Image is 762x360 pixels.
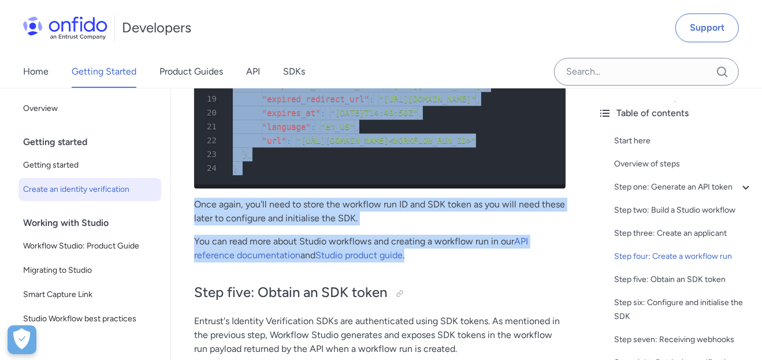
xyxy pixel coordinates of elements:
[194,235,566,262] p: You can read more about Studio workflows and creating a workflow run in our and .
[287,136,291,145] span: :
[199,106,225,120] span: 20
[476,94,481,103] span: ,
[262,108,321,117] span: "expires_at"
[23,239,157,253] span: Workflow Studio: Product Guide
[614,250,753,263] a: Step four: Create a workflow run
[8,325,36,354] button: Open Preferences
[554,58,739,86] input: Onfido search input field
[23,288,157,302] span: Smart Capture Link
[18,307,161,331] a: Studio Workflow best practices
[18,235,161,258] a: Workflow Studio: Product Guide
[614,273,753,287] a: Step five: Obtain an SDK token
[614,296,753,324] a: Step six: Configure and initialise the SDK
[23,55,49,88] a: Home
[23,158,157,172] span: Getting started
[199,92,225,106] span: 19
[246,55,260,88] a: API
[379,94,477,103] span: "[URL][DOMAIN_NAME]"
[321,122,355,131] span: "en_US"
[23,183,157,196] span: Create an identity verification
[199,120,225,133] span: 21
[23,312,157,326] span: Studio Workflow best practices
[614,157,753,171] a: Overview of steps
[194,283,566,303] h2: Step five: Obtain an SDK token
[614,333,753,347] a: Step seven: Receiving webhooks
[262,122,311,131] span: "language"
[614,134,753,148] a: Start here
[614,180,753,194] a: Step one: Generate an API token
[233,164,237,173] span: }
[614,227,753,240] a: Step three: Create an applicant
[194,198,566,225] p: Once again, you'll need to store the workflow run ID and SDK token as you will need these later t...
[243,150,247,159] span: }
[262,94,369,103] span: "expired_redirect_url"
[18,178,161,201] a: Create an identity verification
[8,325,36,354] div: Cookie Preferences
[598,106,753,120] div: Table of contents
[18,154,161,177] a: Getting started
[23,131,166,154] div: Getting started
[247,150,252,159] span: ,
[675,13,739,42] a: Support
[355,122,359,131] span: ,
[418,108,422,117] span: ,
[199,133,225,147] span: 22
[296,136,477,145] span: "[URL][DOMAIN_NAME]<WORKFLOW_RUN_ID>"
[330,108,418,117] span: "[DATE]T14:40:50Z"
[122,18,191,37] h1: Developers
[311,122,315,131] span: :
[194,314,566,356] p: Entrust's Identity Verification SDKs are authenticated using SDK tokens. As mentioned in the prev...
[159,55,223,88] a: Product Guides
[262,136,287,145] span: "url"
[199,161,225,175] span: 24
[18,283,161,306] a: Smart Capture Link
[23,263,157,277] span: Migrating to Studio
[23,16,107,39] img: Onfido Logo
[72,55,136,88] a: Getting Started
[283,55,305,88] a: SDKs
[321,108,325,117] span: :
[18,97,161,120] a: Overview
[315,250,403,261] a: Studio product guide
[614,203,753,217] a: Step two: Build a Studio workflow
[18,259,161,282] a: Migrating to Studio
[199,147,225,161] span: 23
[369,94,374,103] span: :
[23,102,157,116] span: Overview
[23,211,166,235] div: Working with Studio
